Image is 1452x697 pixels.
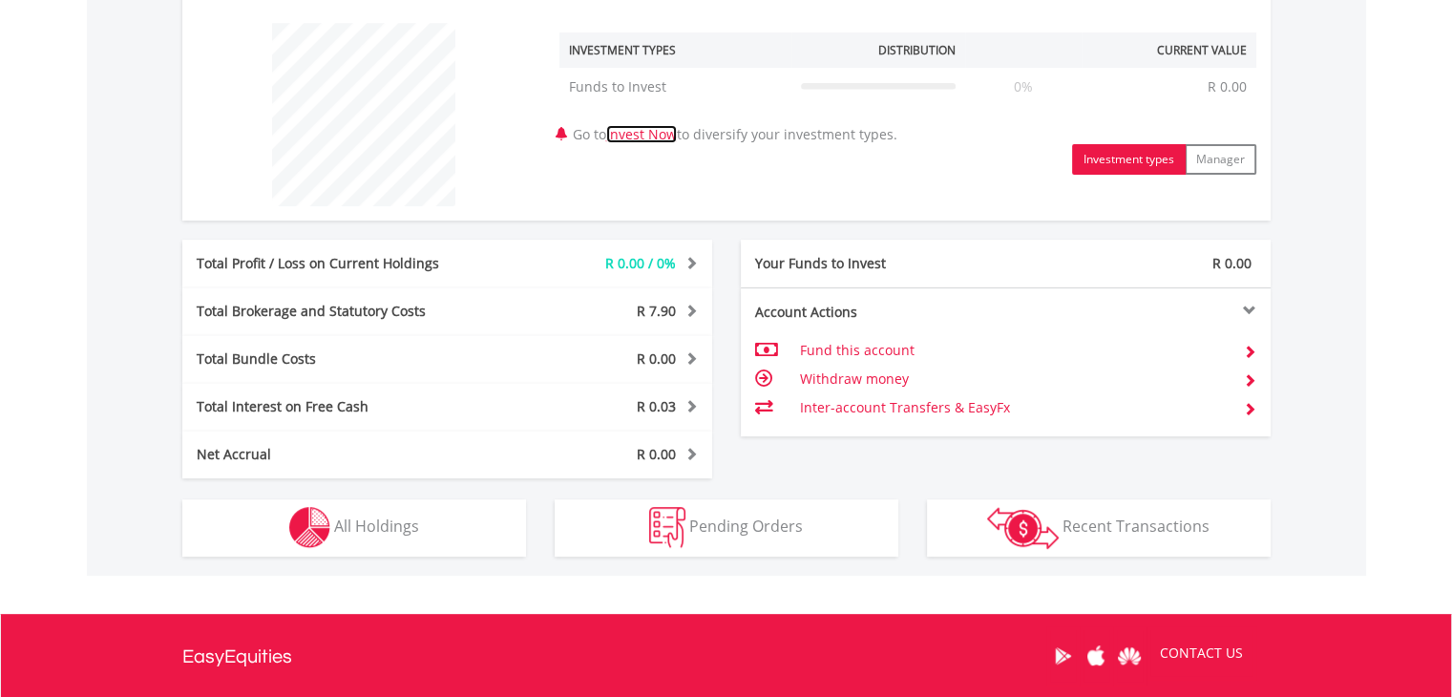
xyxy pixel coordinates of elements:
img: pending_instructions-wht.png [649,507,685,548]
a: Huawei [1113,626,1147,686]
th: Current Value [1082,32,1256,68]
span: R 7.90 [637,302,676,320]
span: Recent Transactions [1063,516,1210,537]
td: Inter-account Transfers & EasyFx [799,393,1228,422]
div: Your Funds to Invest [741,254,1006,273]
span: R 0.03 [637,397,676,415]
div: Total Interest on Free Cash [182,397,492,416]
th: Investment Types [559,32,791,68]
a: CONTACT US [1147,626,1256,680]
div: Account Actions [741,303,1006,322]
a: Google Play [1046,626,1080,686]
span: Pending Orders [689,516,803,537]
span: R 0.00 [637,349,676,368]
img: transactions-zar-wht.png [987,507,1059,549]
div: Total Bundle Costs [182,349,492,369]
span: R 0.00 [1212,254,1252,272]
td: Withdraw money [799,365,1228,393]
button: Recent Transactions [927,499,1271,557]
td: 0% [965,68,1082,106]
td: Funds to Invest [559,68,791,106]
button: Investment types [1072,144,1186,175]
div: Total Profit / Loss on Current Holdings [182,254,492,273]
div: Net Accrual [182,445,492,464]
div: Go to to diversify your investment types. [545,13,1271,175]
a: Invest Now [606,125,677,143]
span: R 0.00 [637,445,676,463]
button: All Holdings [182,499,526,557]
div: Distribution [878,42,956,58]
td: Fund this account [799,336,1228,365]
a: Apple [1080,626,1113,686]
img: holdings-wht.png [289,507,330,548]
button: Pending Orders [555,499,898,557]
div: Total Brokerage and Statutory Costs [182,302,492,321]
td: R 0.00 [1198,68,1256,106]
span: All Holdings [334,516,419,537]
button: Manager [1185,144,1256,175]
span: R 0.00 / 0% [605,254,676,272]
